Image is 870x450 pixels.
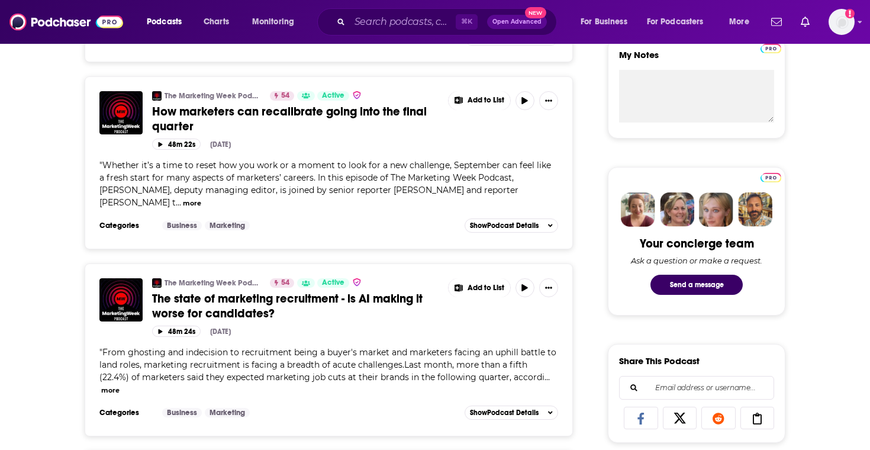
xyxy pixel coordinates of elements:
span: Show Podcast Details [470,409,539,417]
input: Email address or username... [629,377,764,399]
img: Sydney Profile [621,192,655,227]
img: The Marketing Week Podcast [152,91,162,101]
a: Business [162,221,202,230]
label: My Notes [619,49,774,70]
a: Charts [196,12,236,31]
button: ShowPodcast Details [465,218,558,233]
span: " [99,347,556,382]
span: Logged in as redsetterpr [829,9,855,35]
span: New [525,7,546,18]
div: Ask a question or make a request. [631,256,762,265]
span: Active [322,90,344,102]
span: The state of marketing recruitment - is AI making it worse for candidates? [152,291,423,321]
button: Show More Button [449,91,510,110]
a: 54 [270,91,294,101]
button: Show More Button [539,91,558,110]
a: Show notifications dropdown [796,12,814,32]
img: Barbara Profile [660,192,694,227]
img: verified Badge [352,277,362,287]
img: How marketers can recalibrate going into the final quarter [99,91,143,134]
button: open menu [138,12,197,31]
button: Show profile menu [829,9,855,35]
span: Add to List [468,96,504,105]
img: Podchaser - Follow, Share and Rate Podcasts [9,11,123,33]
h3: Categories [99,221,153,230]
a: Show notifications dropdown [766,12,787,32]
div: Search followers [619,376,774,400]
input: Search podcasts, credits, & more... [350,12,456,31]
button: Show More Button [449,278,510,297]
button: Open AdvancedNew [487,15,547,29]
a: The state of marketing recruitment - is AI making it worse for candidates? [152,291,440,321]
a: The Marketing Week Podcast [165,91,262,101]
a: Pro website [761,171,781,182]
img: Podchaser Pro [761,44,781,53]
div: Your concierge team [640,236,754,251]
img: User Profile [829,9,855,35]
a: Business [162,408,202,417]
span: Add to List [468,284,504,292]
span: " [99,160,551,208]
span: ... [544,372,550,382]
img: verified Badge [352,90,362,100]
span: Active [322,277,344,289]
button: more [183,198,201,208]
div: [DATE] [210,140,231,149]
a: Active [317,278,349,288]
span: 54 [281,90,289,102]
span: More [729,14,749,30]
button: open menu [721,12,764,31]
svg: Add a profile image [845,9,855,18]
span: Podcasts [147,14,182,30]
span: How marketers can recalibrate going into the final quarter [152,104,427,134]
span: Monitoring [252,14,294,30]
div: Search podcasts, credits, & more... [328,8,568,36]
span: From ghosting and indecision to recruitment being a buyer's market and marketers facing an uphill... [99,347,556,382]
span: Charts [204,14,229,30]
img: The state of marketing recruitment - is AI making it worse for candidates? [99,278,143,322]
a: Pro website [761,42,781,53]
a: Copy Link [740,407,775,429]
span: Show Podcast Details [470,221,539,230]
a: Marketing [205,221,250,230]
span: Whether it’s a time to reset how you work or a moment to look for a new challenge, September can ... [99,160,551,208]
button: 48m 22s [152,139,201,150]
span: ... [176,197,181,208]
a: 54 [270,278,294,288]
button: ShowPodcast Details [465,406,558,420]
img: Jules Profile [699,192,733,227]
h3: Categories [99,408,153,417]
button: Show More Button [539,278,558,297]
span: Open Advanced [492,19,542,25]
span: 54 [281,277,289,289]
a: The Marketing Week Podcast [165,278,262,288]
a: Marketing [205,408,250,417]
button: more [101,385,120,396]
button: Send a message [650,275,743,295]
a: Share on Facebook [624,407,658,429]
img: The Marketing Week Podcast [152,278,162,288]
a: Share on X/Twitter [663,407,697,429]
a: Share on Reddit [701,407,736,429]
img: Jon Profile [738,192,772,227]
button: open menu [639,12,721,31]
a: Active [317,91,349,101]
button: open menu [572,12,642,31]
button: open menu [244,12,310,31]
button: 48m 24s [152,326,201,337]
h3: Share This Podcast [619,355,700,367]
span: ⌘ K [456,14,478,30]
span: For Business [581,14,627,30]
a: How marketers can recalibrate going into the final quarter [152,104,440,134]
img: Podchaser Pro [761,173,781,182]
span: For Podcasters [647,14,704,30]
div: [DATE] [210,327,231,336]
